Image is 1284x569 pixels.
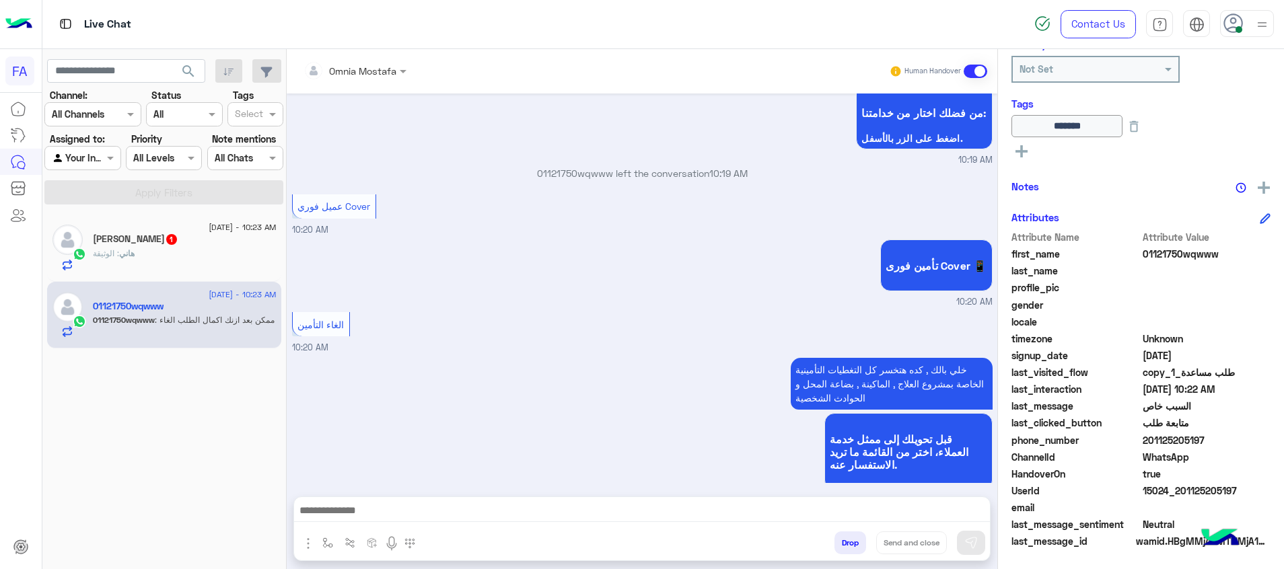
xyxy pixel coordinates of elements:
span: phone_number [1011,433,1140,447]
img: send message [964,536,978,549]
img: hulul-logo.png [1197,515,1244,562]
h6: Notes [1011,180,1039,192]
span: locale [1011,315,1140,329]
p: 01121750wqwww left the conversation [292,166,993,180]
span: Attribute Name [1011,230,1140,244]
span: timezone [1011,332,1140,346]
div: FA [5,56,34,85]
span: signup_date [1011,348,1140,363]
span: first_name [1011,247,1140,261]
button: select flow [317,531,339,554]
img: spinner [1034,15,1050,32]
img: defaultAdmin.png [52,225,83,255]
span: الغاء التأمين [297,319,344,330]
h6: Attributes [1011,211,1059,223]
span: اضغط على الزر بالأسفل. [861,133,987,144]
span: 2025-08-25T11:12:14.038Z [1143,348,1271,363]
label: Tags [233,88,254,102]
h5: 01121750wqwww [93,301,164,312]
span: [DATE] - 10:23 AM [209,289,276,301]
span: 01121750wqwww [93,315,155,325]
img: make a call [404,538,415,549]
button: Send and close [876,531,947,554]
label: Assigned to: [50,132,105,146]
h5: هاني ناجي [93,233,178,245]
span: search [180,63,197,79]
span: last_message [1011,399,1140,413]
img: tab [57,15,74,32]
span: هاني [119,248,135,258]
label: Priority [131,132,162,146]
span: last_message_id [1011,534,1133,548]
img: Logo [5,10,32,38]
small: Human Handover [904,66,961,77]
span: طلب مساعدة_copy_1 [1143,365,1271,379]
span: last_interaction [1011,382,1140,396]
span: 10:20 AM [956,296,993,309]
span: 1 [166,234,177,245]
img: create order [367,537,378,548]
span: 2025-08-26T07:22:27.139Z [1143,382,1271,396]
label: Note mentions [212,132,276,146]
img: add [1258,182,1270,194]
span: null [1143,500,1271,515]
span: profile_pic [1011,280,1140,295]
span: wamid.HBgMMjAxMTI1MjA1MTk3FQIAEhggOTgzN0U0RTJERDE1Q0RFQUYxREQzOEZCQTkzQzRFMjgA [1136,534,1271,548]
button: Drop [834,531,866,554]
span: 10:20 AM [292,342,328,352]
span: عميل فوري Cover [297,200,370,212]
span: email [1011,500,1140,515]
span: Unknown [1143,332,1271,346]
span: من فضلك اختار من خدامتنا: [861,106,987,119]
img: profile [1254,16,1271,33]
span: HandoverOn [1011,467,1140,481]
span: true [1143,467,1271,481]
span: last_clicked_button [1011,416,1140,430]
span: 10:19 AM [709,167,748,179]
span: last_message_sentiment [1011,517,1140,531]
span: last_visited_flow [1011,365,1140,379]
button: search [172,59,205,88]
img: tab [1189,17,1205,32]
span: متابعة طلب [1143,416,1271,430]
label: Status [151,88,181,102]
span: UserId [1011,484,1140,498]
button: Trigger scenario [339,531,361,554]
span: last_name [1011,264,1140,278]
img: WhatsApp [73,315,86,328]
span: 10:19 AM [958,154,993,167]
img: send attachment [300,535,316,552]
span: ChannelId [1011,450,1140,464]
a: tab [1146,10,1173,38]
span: 201125205197 [1143,433,1271,447]
img: select flow [322,537,333,548]
img: notes [1236,182,1246,193]
a: Contact Us [1061,10,1136,38]
img: defaultAdmin.png [52,292,83,322]
div: Select [233,106,263,124]
p: 26/8/2025, 10:20 AM [791,358,993,410]
button: Apply Filters [44,180,283,204]
img: tab [1152,17,1168,32]
img: WhatsApp [73,248,86,261]
span: null [1143,315,1271,329]
span: 10:20 AM [292,225,328,235]
img: send voice note [384,535,400,552]
span: ممكن بعد ازنك اكمال الطلب الغاء [155,315,275,325]
span: gender [1011,298,1140,312]
span: 01121750wqwww [1143,247,1271,261]
span: 0 [1143,517,1271,531]
span: null [1143,298,1271,312]
label: Channel: [50,88,87,102]
span: 15024_201125205197 [1143,484,1271,498]
span: [DATE] - 10:23 AM [209,221,276,233]
button: create order [361,531,384,554]
h6: Tags [1011,98,1271,110]
img: Trigger scenario [345,537,355,548]
span: قبل تحويلك إلى ممثل خدمة العملاء، اختر من القائمة ما تريد الاستفسار عنه. [830,432,987,471]
span: الوثيقة [93,248,119,258]
p: Live Chat [84,15,131,34]
span: Attribute Value [1143,230,1271,244]
span: 2 [1143,450,1271,464]
span: تأمين فورى Cover 📱 [886,259,987,272]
